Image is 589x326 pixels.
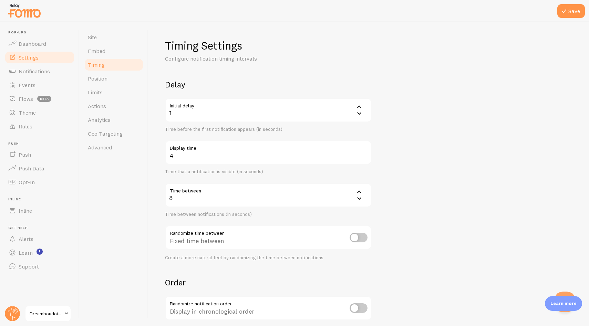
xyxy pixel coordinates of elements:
[88,89,103,96] span: Limits
[19,54,39,61] span: Settings
[19,68,50,75] span: Notifications
[84,127,144,140] a: Geo Targeting
[165,39,372,53] h1: Timing Settings
[84,72,144,85] a: Position
[84,140,144,154] a: Advanced
[7,2,42,19] img: fomo-relay-logo-orange.svg
[4,175,75,189] a: Opt-In
[4,119,75,133] a: Rules
[19,151,31,158] span: Push
[84,99,144,113] a: Actions
[19,123,32,130] span: Rules
[88,130,123,137] span: Geo Targeting
[19,82,35,88] span: Events
[19,179,35,186] span: Opt-In
[165,225,372,251] div: Fixed time between
[84,58,144,72] a: Timing
[4,204,75,218] a: Inline
[37,96,51,102] span: beta
[165,79,372,90] h2: Delay
[8,197,75,202] span: Inline
[19,165,44,172] span: Push Data
[165,277,372,288] h2: Order
[84,44,144,58] a: Embed
[165,98,372,122] div: 1
[19,207,32,214] span: Inline
[88,116,111,123] span: Analytics
[165,211,372,218] div: Time between notifications (in seconds)
[165,55,330,63] p: Configure notification timing intervals
[25,305,71,322] a: Dreamboudoirphotography (specialoffer)
[4,232,75,246] a: Alerts
[84,113,144,127] a: Analytics
[4,161,75,175] a: Push Data
[8,141,75,146] span: Push
[88,48,105,54] span: Embed
[545,296,582,311] div: Learn more
[88,103,106,109] span: Actions
[19,249,33,256] span: Learn
[4,51,75,64] a: Settings
[19,95,33,102] span: Flows
[88,144,112,151] span: Advanced
[84,85,144,99] a: Limits
[4,37,75,51] a: Dashboard
[88,34,97,41] span: Site
[165,183,372,207] div: 8
[88,61,105,68] span: Timing
[165,140,372,152] label: Display time
[4,246,75,260] a: Learn
[37,249,43,255] svg: <p>Watch New Feature Tutorials!</p>
[8,226,75,230] span: Get Help
[165,169,372,175] div: Time that a notification is visible (in seconds)
[4,92,75,106] a: Flows beta
[30,309,62,318] span: Dreamboudoirphotography (specialoffer)
[4,106,75,119] a: Theme
[550,300,577,307] p: Learn more
[4,78,75,92] a: Events
[165,126,372,133] div: Time before the first notification appears (in seconds)
[4,148,75,161] a: Push
[19,263,39,270] span: Support
[555,292,575,312] iframe: Help Scout Beacon - Open
[165,255,372,261] div: Create a more natural feel by randomizing the time between notifications
[4,260,75,273] a: Support
[88,75,107,82] span: Position
[84,30,144,44] a: Site
[19,235,33,242] span: Alerts
[4,64,75,78] a: Notifications
[19,109,36,116] span: Theme
[8,30,75,35] span: Pop-ups
[165,296,372,321] div: Display in chronological order
[19,40,46,47] span: Dashboard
